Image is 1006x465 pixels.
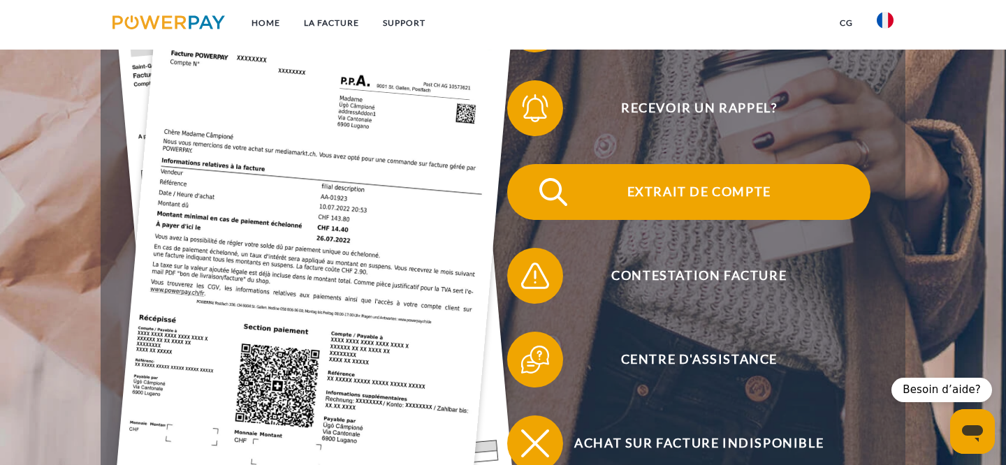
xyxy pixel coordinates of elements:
a: Support [371,10,437,36]
button: Centre d'assistance [507,332,870,387]
img: qb_help.svg [518,342,553,377]
img: qb_warning.svg [518,258,553,293]
span: Centre d'assistance [528,332,870,387]
a: LA FACTURE [292,10,371,36]
img: fr [877,12,894,29]
span: Contestation Facture [528,248,870,304]
span: Recevoir un rappel? [528,80,870,136]
button: Recevoir un rappel? [507,80,870,136]
span: Extrait de compte [528,164,870,220]
img: qb_close.svg [518,426,553,461]
button: Contestation Facture [507,248,870,304]
a: CG [828,10,865,36]
img: logo-powerpay.svg [112,15,225,29]
button: Extrait de compte [507,164,870,220]
img: qb_bell.svg [518,91,553,126]
iframe: Bouton de lancement de la fenêtre de messagerie, conversation en cours [950,409,995,454]
div: Besoin d’aide? [891,378,992,402]
a: Home [240,10,292,36]
img: qb_search.svg [536,175,571,209]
